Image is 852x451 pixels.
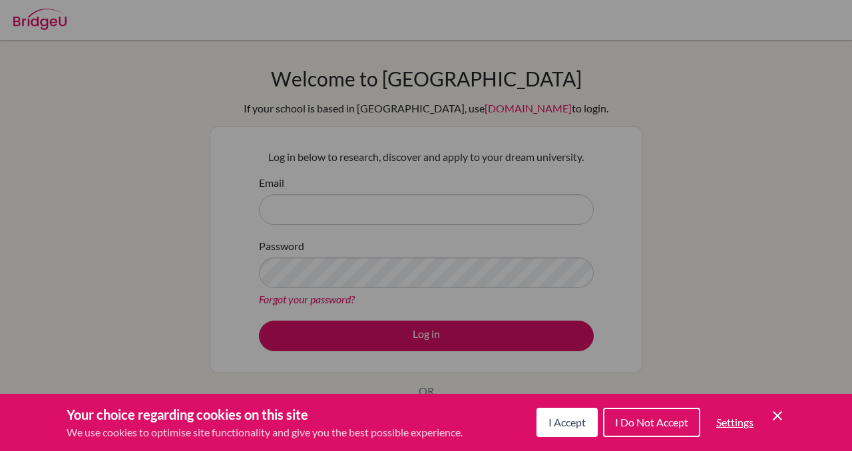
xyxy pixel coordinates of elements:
[716,416,753,428] span: Settings
[706,409,764,436] button: Settings
[603,408,700,437] button: I Do Not Accept
[769,408,785,424] button: Save and close
[536,408,598,437] button: I Accept
[548,416,586,428] span: I Accept
[67,404,463,424] h3: Your choice regarding cookies on this site
[67,424,463,440] p: We use cookies to optimise site functionality and give you the best possible experience.
[615,416,688,428] span: I Do Not Accept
